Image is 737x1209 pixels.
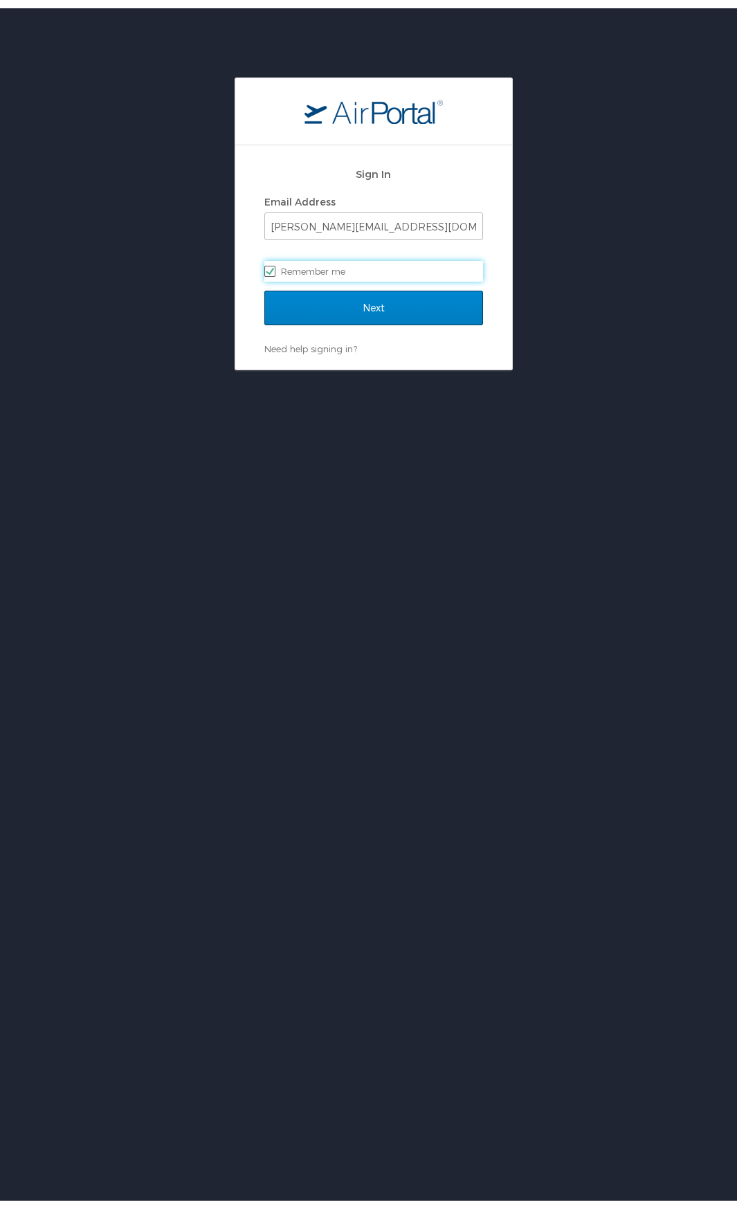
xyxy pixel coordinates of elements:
[264,335,357,346] a: Need help signing in?
[264,158,483,174] h2: Sign In
[264,253,483,273] label: Remember me
[304,91,443,116] img: logo
[264,188,336,199] label: Email Address
[264,282,483,317] input: Next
